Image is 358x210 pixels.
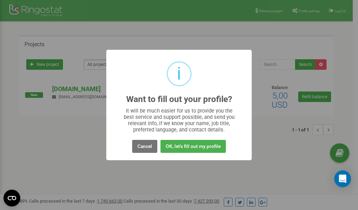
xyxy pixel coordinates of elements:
button: Cancel [132,140,157,153]
button: Open CMP widget [3,190,20,206]
button: OK, let's fill out my profile [160,140,226,153]
div: It will be much easier for us to provide you the best service and support possible, and send you ... [120,108,238,133]
div: i [177,62,181,85]
div: Open Intercom Messenger [334,170,351,187]
h2: Want to fill out your profile? [126,95,232,104]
